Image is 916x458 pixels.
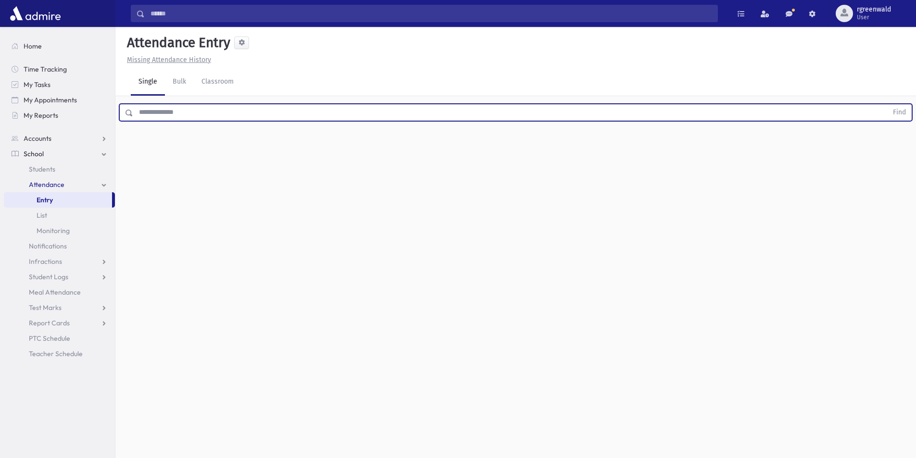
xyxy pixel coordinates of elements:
[4,146,115,161] a: School
[4,77,115,92] a: My Tasks
[4,300,115,315] a: Test Marks
[131,69,165,96] a: Single
[145,5,717,22] input: Search
[29,242,67,250] span: Notifications
[857,13,891,21] span: User
[37,226,70,235] span: Monitoring
[4,177,115,192] a: Attendance
[29,272,68,281] span: Student Logs
[29,303,62,312] span: Test Marks
[4,38,115,54] a: Home
[4,269,115,285] a: Student Logs
[29,257,62,266] span: Infractions
[4,331,115,346] a: PTC Schedule
[29,349,83,358] span: Teacher Schedule
[4,108,115,123] a: My Reports
[123,56,211,64] a: Missing Attendance History
[8,4,63,23] img: AdmirePro
[29,319,70,327] span: Report Cards
[4,208,115,223] a: List
[24,111,58,120] span: My Reports
[4,254,115,269] a: Infractions
[24,65,67,74] span: Time Tracking
[4,192,112,208] a: Entry
[24,96,77,104] span: My Appointments
[4,238,115,254] a: Notifications
[29,165,55,173] span: Students
[29,180,64,189] span: Attendance
[24,149,44,158] span: School
[24,80,50,89] span: My Tasks
[4,131,115,146] a: Accounts
[37,211,47,220] span: List
[4,346,115,361] a: Teacher Schedule
[24,134,51,143] span: Accounts
[37,196,53,204] span: Entry
[4,92,115,108] a: My Appointments
[4,223,115,238] a: Monitoring
[194,69,241,96] a: Classroom
[4,285,115,300] a: Meal Attendance
[4,62,115,77] a: Time Tracking
[4,161,115,177] a: Students
[887,104,912,121] button: Find
[165,69,194,96] a: Bulk
[857,6,891,13] span: rgreenwald
[123,35,230,51] h5: Attendance Entry
[24,42,42,50] span: Home
[127,56,211,64] u: Missing Attendance History
[29,288,81,297] span: Meal Attendance
[29,334,70,343] span: PTC Schedule
[4,315,115,331] a: Report Cards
